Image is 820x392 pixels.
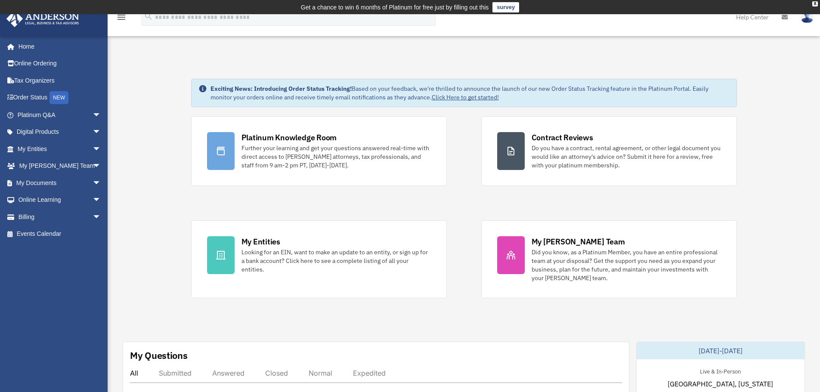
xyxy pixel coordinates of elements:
a: Contract Reviews Do you have a contract, rental agreement, or other legal document you would like... [481,116,737,186]
div: Get a chance to win 6 months of Platinum for free just by filling out this [301,2,489,12]
img: Anderson Advisors Platinum Portal [4,10,82,27]
a: My Entities Looking for an EIN, want to make an update to an entity, or sign up for a bank accoun... [191,220,447,298]
div: Answered [212,369,244,377]
div: Based on your feedback, we're thrilled to announce the launch of our new Order Status Tracking fe... [210,84,730,102]
a: menu [116,15,127,22]
div: Looking for an EIN, want to make an update to an entity, or sign up for a bank account? Click her... [241,248,431,274]
a: Digital Productsarrow_drop_down [6,123,114,141]
a: Platinum Knowledge Room Further your learning and get your questions answered real-time with dire... [191,116,447,186]
span: arrow_drop_down [93,174,110,192]
div: Submitted [159,369,192,377]
div: Contract Reviews [532,132,593,143]
a: Online Ordering [6,55,114,72]
i: menu [116,12,127,22]
div: Closed [265,369,288,377]
i: search [144,12,153,21]
a: My [PERSON_NAME] Teamarrow_drop_down [6,157,114,175]
a: Home [6,38,110,55]
a: My Entitiesarrow_drop_down [6,140,114,157]
span: arrow_drop_down [93,140,110,158]
div: My Questions [130,349,188,362]
div: Live & In-Person [693,366,748,375]
div: Do you have a contract, rental agreement, or other legal document you would like an attorney's ad... [532,144,721,170]
span: arrow_drop_down [93,106,110,124]
div: close [812,1,818,6]
div: Platinum Knowledge Room [241,132,337,143]
a: Tax Organizers [6,72,114,89]
strong: Exciting News: Introducing Order Status Tracking! [210,85,352,93]
span: arrow_drop_down [93,208,110,226]
span: [GEOGRAPHIC_DATA], [US_STATE] [668,379,773,389]
img: User Pic [801,11,814,23]
a: survey [492,2,519,12]
span: arrow_drop_down [93,191,110,209]
div: My Entities [241,236,280,247]
span: arrow_drop_down [93,123,110,141]
div: All [130,369,138,377]
a: My [PERSON_NAME] Team Did you know, as a Platinum Member, you have an entire professional team at... [481,220,737,298]
div: Expedited [353,369,386,377]
span: arrow_drop_down [93,157,110,175]
div: My [PERSON_NAME] Team [532,236,625,247]
a: Order StatusNEW [6,89,114,107]
a: Events Calendar [6,225,114,243]
div: [DATE]-[DATE] [637,342,805,359]
a: Click Here to get started! [432,93,499,101]
a: My Documentsarrow_drop_down [6,174,114,191]
div: NEW [50,91,68,104]
a: Online Learningarrow_drop_down [6,191,114,209]
div: Further your learning and get your questions answered real-time with direct access to [PERSON_NAM... [241,144,431,170]
div: Normal [309,369,332,377]
a: Platinum Q&Aarrow_drop_down [6,106,114,123]
a: Billingarrow_drop_down [6,208,114,225]
div: Did you know, as a Platinum Member, you have an entire professional team at your disposal? Get th... [532,248,721,282]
